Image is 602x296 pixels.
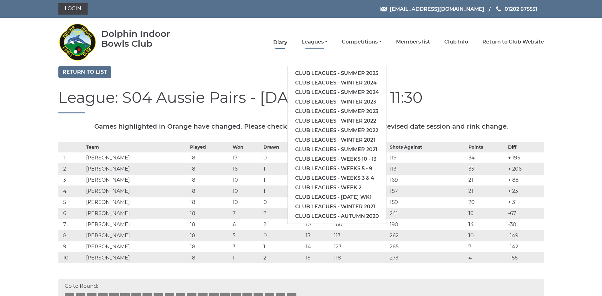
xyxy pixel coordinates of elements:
[495,5,537,13] a: Phone us 01202 675551
[84,185,189,197] td: [PERSON_NAME]
[506,185,544,197] td: + 23
[189,197,231,208] td: 18
[231,219,262,230] td: 6
[288,173,387,183] a: Club leagues - Weeks 3 & 4
[189,152,231,163] td: 18
[231,185,262,197] td: 10
[505,6,537,12] span: 01202 675551
[58,3,88,15] a: Login
[467,185,506,197] td: 21
[58,185,84,197] td: 4
[388,230,467,241] td: 262
[467,230,506,241] td: 10
[288,126,387,135] a: Club leagues - Summer 2022
[231,174,262,185] td: 10
[262,230,304,241] td: 0
[231,142,262,152] th: Won
[332,219,388,230] td: 160
[231,252,262,263] td: 1
[388,197,467,208] td: 189
[58,241,84,252] td: 9
[262,241,304,252] td: 1
[388,152,467,163] td: 119
[304,219,332,230] td: 10
[388,185,467,197] td: 187
[506,230,544,241] td: -149
[388,142,467,152] th: Shots Against
[506,241,544,252] td: -142
[231,230,262,241] td: 5
[84,241,189,252] td: [PERSON_NAME]
[287,66,387,224] ul: Leagues
[58,174,84,185] td: 3
[332,230,388,241] td: 113
[380,5,484,13] a: Email [EMAIL_ADDRESS][DOMAIN_NAME]
[58,197,84,208] td: 5
[58,163,84,174] td: 2
[101,29,190,49] div: Dolphin Indoor Bowls Club
[506,252,544,263] td: -155
[58,20,96,64] img: Dolphin Indoor Bowls Club
[189,163,231,174] td: 18
[506,208,544,219] td: -67
[58,230,84,241] td: 8
[304,241,332,252] td: 14
[304,230,332,241] td: 13
[388,252,467,263] td: 273
[304,252,332,263] td: 15
[189,208,231,219] td: 18
[262,163,304,174] td: 1
[506,219,544,230] td: -30
[388,174,467,185] td: 169
[262,252,304,263] td: 2
[262,185,304,197] td: 1
[467,174,506,185] td: 21
[58,252,84,263] td: 10
[506,163,544,174] td: + 206
[84,252,189,263] td: [PERSON_NAME]
[58,152,84,163] td: 1
[262,174,304,185] td: 1
[332,241,388,252] td: 123
[84,163,189,174] td: [PERSON_NAME]
[288,202,387,212] a: Club leagues - Winter 2021
[262,197,304,208] td: 0
[84,208,189,219] td: [PERSON_NAME]
[58,219,84,230] td: 7
[388,241,467,252] td: 265
[467,252,506,263] td: 4
[467,152,506,163] td: 34
[189,241,231,252] td: 18
[496,6,501,11] img: Phone us
[273,39,287,46] a: Diary
[84,174,189,185] td: [PERSON_NAME]
[332,252,388,263] td: 118
[467,163,506,174] td: 33
[84,197,189,208] td: [PERSON_NAME]
[189,219,231,230] td: 18
[231,197,262,208] td: 10
[388,208,467,219] td: 241
[84,142,189,152] th: Team
[84,230,189,241] td: [PERSON_NAME]
[467,197,506,208] td: 20
[288,135,387,145] a: Club leagues - Winter 2021
[388,163,467,174] td: 113
[288,69,387,78] a: Club leagues - Summer 2025
[467,208,506,219] td: 16
[288,78,387,88] a: Club leagues - Winter 2024
[189,230,231,241] td: 18
[231,208,262,219] td: 7
[288,88,387,97] a: Club leagues - Summer 2024
[262,208,304,219] td: 2
[467,219,506,230] td: 14
[482,38,544,45] a: Return to Club Website
[380,7,387,11] img: Email
[58,89,544,113] h1: League: S04 Aussie Pairs - [DATE] - 09:30 to 11:30
[288,212,387,221] a: Club leagues - Autumn 2020
[58,66,111,78] a: Return to list
[189,174,231,185] td: 18
[262,142,304,152] th: Drawn
[288,154,387,164] a: Club leagues - Weeks 10 - 13
[444,38,468,45] a: Club Info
